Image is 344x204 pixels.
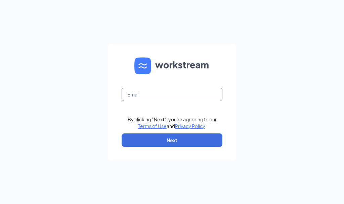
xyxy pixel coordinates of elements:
[138,123,167,129] a: Terms of Use
[122,133,222,147] button: Next
[122,88,222,101] input: Email
[134,57,210,74] img: WS logo and Workstream text
[175,123,205,129] a: Privacy Policy
[128,116,217,129] div: By clicking "Next", you're agreeing to our and .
